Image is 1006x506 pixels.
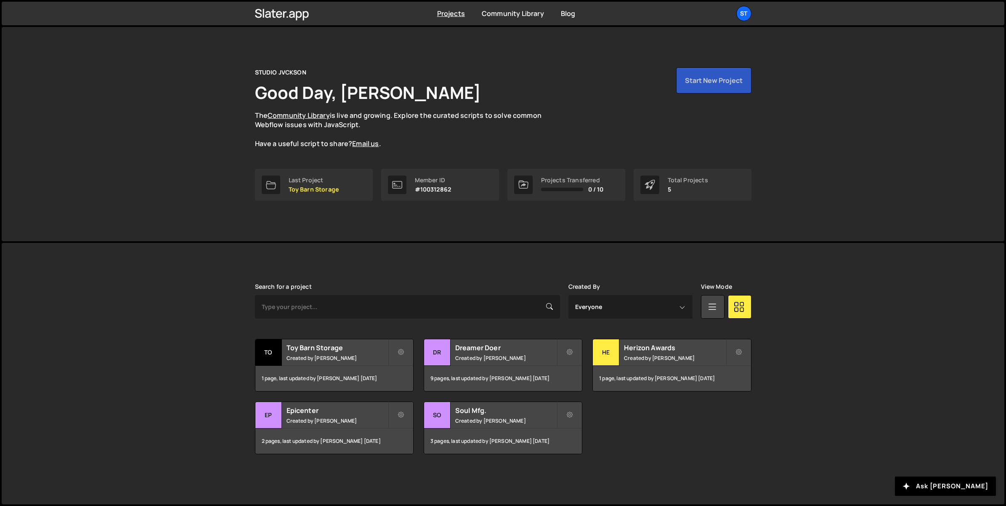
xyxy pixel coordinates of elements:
a: Projects [437,9,465,18]
small: Created by [PERSON_NAME] [624,354,725,362]
span: 0 / 10 [588,186,604,193]
input: Type your project... [255,295,560,319]
div: Member ID [415,177,451,184]
div: 1 page, last updated by [PERSON_NAME] [DATE] [593,366,751,391]
p: #100312862 [415,186,451,193]
button: Start New Project [676,67,751,93]
div: So [424,402,451,429]
h2: Epicenter [287,406,388,415]
h2: Soul Mfg. [455,406,557,415]
a: Dr Dreamer Doer Created by [PERSON_NAME] 9 pages, last updated by [PERSON_NAME] [DATE] [424,339,582,391]
a: Community Library [268,111,330,120]
small: Created by [PERSON_NAME] [287,354,388,362]
small: Created by [PERSON_NAME] [287,417,388,424]
small: Created by [PERSON_NAME] [455,354,557,362]
h2: Herizon Awards [624,343,725,352]
h2: Dreamer Doer [455,343,557,352]
a: He Herizon Awards Created by [PERSON_NAME] 1 page, last updated by [PERSON_NAME] [DATE] [592,339,751,391]
a: Last Project Toy Barn Storage [255,169,373,201]
div: 2 pages, last updated by [PERSON_NAME] [DATE] [255,429,413,454]
h1: Good Day, [PERSON_NAME] [255,81,481,104]
button: Ask [PERSON_NAME] [895,477,996,496]
label: Search for a project [255,283,312,290]
p: Toy Barn Storage [289,186,339,193]
a: Blog [561,9,576,18]
a: Ep Epicenter Created by [PERSON_NAME] 2 pages, last updated by [PERSON_NAME] [DATE] [255,402,414,454]
div: Total Projects [668,177,708,184]
a: ST [736,6,751,21]
a: Community Library [482,9,544,18]
p: The is live and growing. Explore the curated scripts to solve common Webflow issues with JavaScri... [255,111,558,149]
a: So Soul Mfg. Created by [PERSON_NAME] 3 pages, last updated by [PERSON_NAME] [DATE] [424,402,582,454]
div: 9 pages, last updated by [PERSON_NAME] [DATE] [424,366,582,391]
a: Email us [352,139,379,148]
div: 1 page, last updated by [PERSON_NAME] [DATE] [255,366,413,391]
div: He [593,339,619,366]
h2: Toy Barn Storage [287,343,388,352]
div: Last Project [289,177,339,184]
div: Projects Transferred [541,177,604,184]
div: 3 pages, last updated by [PERSON_NAME] [DATE] [424,429,582,454]
p: 5 [668,186,708,193]
label: Created By [568,283,600,290]
small: Created by [PERSON_NAME] [455,417,557,424]
a: To Toy Barn Storage Created by [PERSON_NAME] 1 page, last updated by [PERSON_NAME] [DATE] [255,339,414,391]
label: View Mode [701,283,732,290]
div: STUDIO JVCKSON [255,67,306,77]
div: To [255,339,282,366]
div: Dr [424,339,451,366]
div: Ep [255,402,282,429]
